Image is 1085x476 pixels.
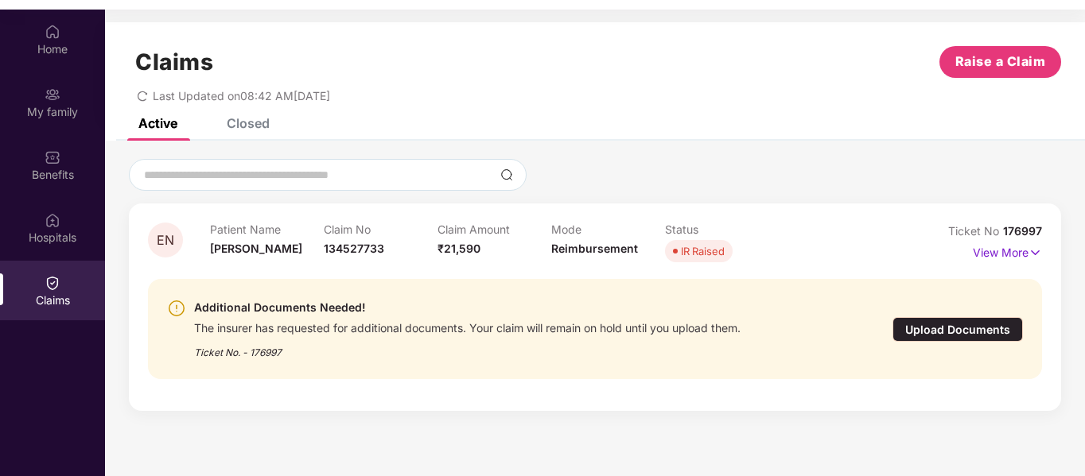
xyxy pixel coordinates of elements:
p: View More [973,240,1042,261]
img: svg+xml;base64,PHN2ZyB4bWxucz0iaHR0cDovL3d3dy53My5vcmcvMjAwMC9zdmciIHdpZHRoPSIxNyIgaGVpZ2h0PSIxNy... [1029,244,1042,261]
div: The insurer has requested for additional documents. Your claim will remain on hold until you uplo... [194,317,741,335]
p: Status [665,223,779,236]
h1: Claims [135,48,213,75]
span: [PERSON_NAME] [210,242,302,255]
span: Raise a Claim [955,52,1046,72]
img: svg+xml;base64,PHN2ZyBpZD0iSG9zcGl0YWxzIiB4bWxucz0iaHR0cDovL3d3dy53My5vcmcvMjAwMC9zdmciIHdpZHRoPS... [45,212,60,228]
img: svg+xml;base64,PHN2ZyBpZD0iQmVuZWZpdHMiIHhtbG5zPSJodHRwOi8vd3d3LnczLm9yZy8yMDAwL3N2ZyIgd2lkdGg9Ij... [45,149,60,165]
img: svg+xml;base64,PHN2ZyBpZD0iV2FybmluZ18tXzI0eDI0IiBkYXRhLW5hbWU9Ildhcm5pbmcgLSAyNHgyNCIgeG1sbnM9Im... [167,299,186,318]
img: svg+xml;base64,PHN2ZyBpZD0iU2VhcmNoLTMyeDMyIiB4bWxucz0iaHR0cDovL3d3dy53My5vcmcvMjAwMC9zdmciIHdpZH... [500,168,513,181]
span: EN [157,234,174,247]
span: Ticket No [948,224,1003,238]
span: ₹21,590 [437,242,480,255]
span: 134527733 [324,242,384,255]
img: svg+xml;base64,PHN2ZyB3aWR0aD0iMjAiIGhlaWdodD0iMjAiIHZpZXdCb3g9IjAgMCAyMCAyMCIgZmlsbD0ibm9uZSIgeG... [45,87,60,103]
div: Closed [227,115,270,131]
div: IR Raised [681,243,725,259]
span: 176997 [1003,224,1042,238]
button: Raise a Claim [939,46,1061,78]
img: svg+xml;base64,PHN2ZyBpZD0iSG9tZSIgeG1sbnM9Imh0dHA6Ly93d3cudzMub3JnLzIwMDAvc3ZnIiB3aWR0aD0iMjAiIG... [45,24,60,40]
img: svg+xml;base64,PHN2ZyBpZD0iQ2xhaW0iIHhtbG5zPSJodHRwOi8vd3d3LnczLm9yZy8yMDAwL3N2ZyIgd2lkdGg9IjIwIi... [45,275,60,291]
p: Claim No [324,223,437,236]
div: Additional Documents Needed! [194,298,741,317]
span: redo [137,89,148,103]
span: Reimbursement [551,242,638,255]
div: Upload Documents [892,317,1023,342]
p: Claim Amount [437,223,551,236]
div: Active [138,115,177,131]
span: Last Updated on 08:42 AM[DATE] [153,89,330,103]
p: Mode [551,223,665,236]
p: Patient Name [210,223,324,236]
div: Ticket No. - 176997 [194,335,741,360]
